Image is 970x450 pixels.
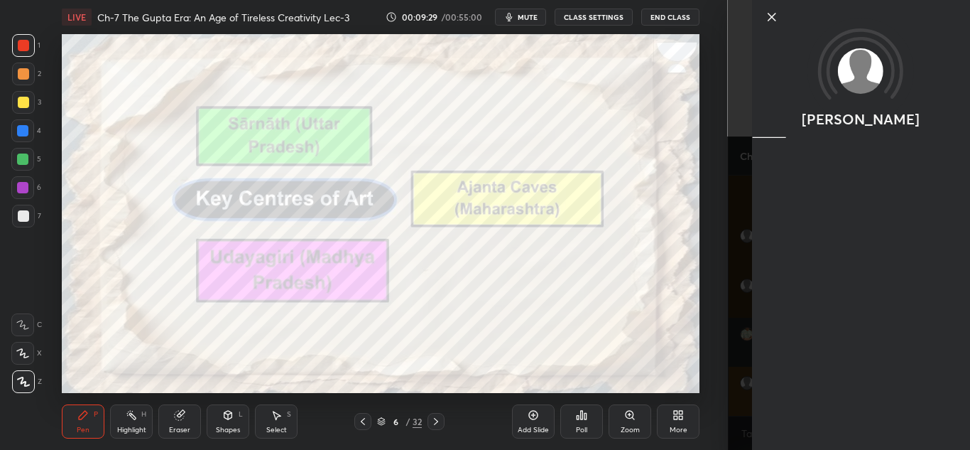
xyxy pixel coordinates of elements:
button: CLASS SETTINGS [555,9,633,26]
span: mute [518,12,538,22]
div: 3 [12,91,41,114]
div: 2 [12,63,41,85]
div: Add Slide [518,427,549,434]
img: default.png [838,48,883,94]
div: Z [12,370,42,393]
div: Eraser [169,427,190,434]
div: LIVE [62,9,92,26]
div: Zoom [621,427,640,434]
div: X [11,342,42,365]
div: Pen [77,427,89,434]
h4: Ch-7 The Gupta Era: An Age of Tireless Creativity Lec-3 [97,11,349,24]
button: mute [495,9,546,26]
div: Poll [576,427,587,434]
div: P [94,411,98,418]
div: Highlight [117,427,146,434]
div: S [287,411,291,418]
p: [PERSON_NAME] [802,114,920,125]
div: 7 [12,205,41,227]
div: More [670,427,687,434]
div: C [11,314,42,336]
div: 6 [388,417,403,426]
div: 6 [11,176,41,199]
div: L [239,411,243,418]
div: Select [266,427,287,434]
div: / [405,417,410,426]
div: 1 [12,34,40,57]
button: End Class [641,9,699,26]
div: 32 [413,415,422,428]
div: 4 [11,119,41,142]
div: Shapes [216,427,240,434]
div: H [141,411,146,418]
div: 5 [11,148,41,171]
div: animation [751,126,969,141]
